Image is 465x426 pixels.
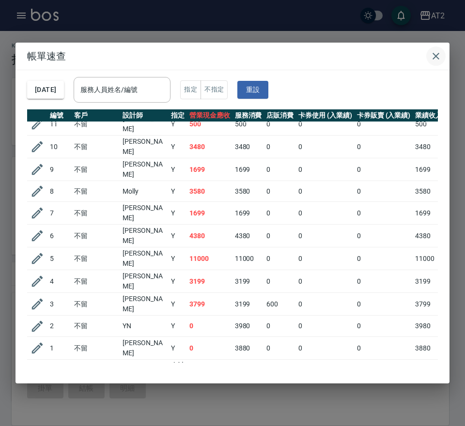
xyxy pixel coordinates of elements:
td: 0 [264,113,296,136]
td: 3980 [232,316,264,337]
td: 3880 [232,337,264,360]
td: 0 [187,337,232,360]
button: 重設 [237,81,268,99]
td: 不留 [72,181,120,202]
td: 0 [264,136,296,158]
td: [PERSON_NAME] [120,202,169,225]
td: Y [169,202,187,225]
th: 店販消費 [264,109,296,122]
th: 編號 [47,109,72,122]
td: 0 [296,247,355,270]
td: Y [169,113,187,136]
td: 0 [296,225,355,247]
td: 0 [296,270,355,293]
td: 33336 [187,360,232,372]
td: 0 [355,316,413,337]
td: 0 [296,181,355,202]
td: 1 [47,337,72,360]
td: Y [169,136,187,158]
td: 1699 [232,158,264,181]
td: 不留 [72,270,120,293]
td: [PERSON_NAME] [120,113,169,136]
td: 4 [47,270,72,293]
td: 0 [296,360,355,372]
td: 不留 [72,113,120,136]
td: 3880 [413,337,445,360]
td: 0 [296,202,355,225]
td: 0 [355,136,413,158]
th: 營業現金應收 [187,109,232,122]
td: 0 [264,225,296,247]
td: 0 [355,158,413,181]
td: 3580 [187,181,232,202]
td: 500 [232,113,264,136]
td: 2 [47,316,72,337]
td: 3199 [232,293,264,316]
th: 指定 [169,109,187,122]
td: 0 [355,270,413,293]
td: 11000 [187,247,232,270]
td: 3199 [232,270,264,293]
td: 1699 [413,158,445,181]
td: [PERSON_NAME] [120,247,169,270]
td: 10 [47,136,72,158]
th: 業績收入 [413,109,445,122]
td: 不留 [72,293,120,316]
td: 0 [296,158,355,181]
td: 3799 [187,293,232,316]
td: 3199 [413,270,445,293]
td: 500 [187,113,232,136]
td: 0 [355,293,413,316]
td: 3480 [232,136,264,158]
td: Y [169,158,187,181]
td: 1699 [413,202,445,225]
button: 指定 [180,80,201,99]
td: 不留 [72,337,120,360]
td: Y [169,337,187,360]
td: Y [169,316,187,337]
td: 3799 [413,293,445,316]
td: 0 [355,360,413,372]
td: 3 [47,293,72,316]
td: 0 [355,202,413,225]
td: 5 [47,247,72,270]
td: 3199 [187,270,232,293]
td: 合計 [169,360,187,372]
h2: 帳單速查 [15,43,449,70]
td: 不留 [72,316,120,337]
td: Molly [120,181,169,202]
td: 3580 [413,181,445,202]
td: 500 [413,113,445,136]
td: 3580 [232,181,264,202]
td: 0 [355,337,413,360]
td: 6 [47,225,72,247]
td: 3980 [413,316,445,337]
td: 7 [47,202,72,225]
td: Y [169,247,187,270]
td: 0 [187,316,232,337]
td: 44346 [232,360,264,372]
td: 8 [47,181,72,202]
td: 不留 [72,158,120,181]
td: 0 [296,113,355,136]
td: 0 [264,247,296,270]
td: YN [120,316,169,337]
td: 0 [296,136,355,158]
td: 不留 [72,136,120,158]
td: [PERSON_NAME] [120,225,169,247]
td: 1699 [187,158,232,181]
td: 0 [264,316,296,337]
td: 0 [355,181,413,202]
td: 0 [355,247,413,270]
td: 1699 [232,202,264,225]
td: 600 [264,360,296,372]
td: 0 [264,181,296,202]
th: 設計師 [120,109,169,122]
td: 不留 [72,202,120,225]
td: 11000 [232,247,264,270]
td: 4380 [232,225,264,247]
td: 0 [355,113,413,136]
th: 服務消費 [232,109,264,122]
td: 不留 [72,225,120,247]
td: 44946 [413,360,445,372]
